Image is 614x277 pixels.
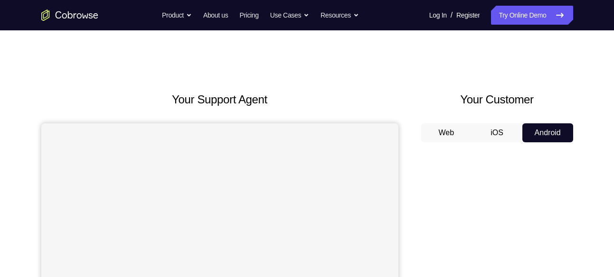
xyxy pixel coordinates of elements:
button: Web [421,123,472,142]
button: Use Cases [270,6,309,25]
a: Register [456,6,480,25]
a: Try Online Demo [491,6,573,25]
span: / [451,9,453,21]
h2: Your Customer [421,91,573,108]
a: Log In [429,6,447,25]
button: Product [162,6,192,25]
a: Pricing [239,6,258,25]
a: Go to the home page [41,9,98,21]
h2: Your Support Agent [41,91,398,108]
a: About us [203,6,228,25]
button: iOS [472,123,522,142]
button: Android [522,123,573,142]
button: Resources [321,6,359,25]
